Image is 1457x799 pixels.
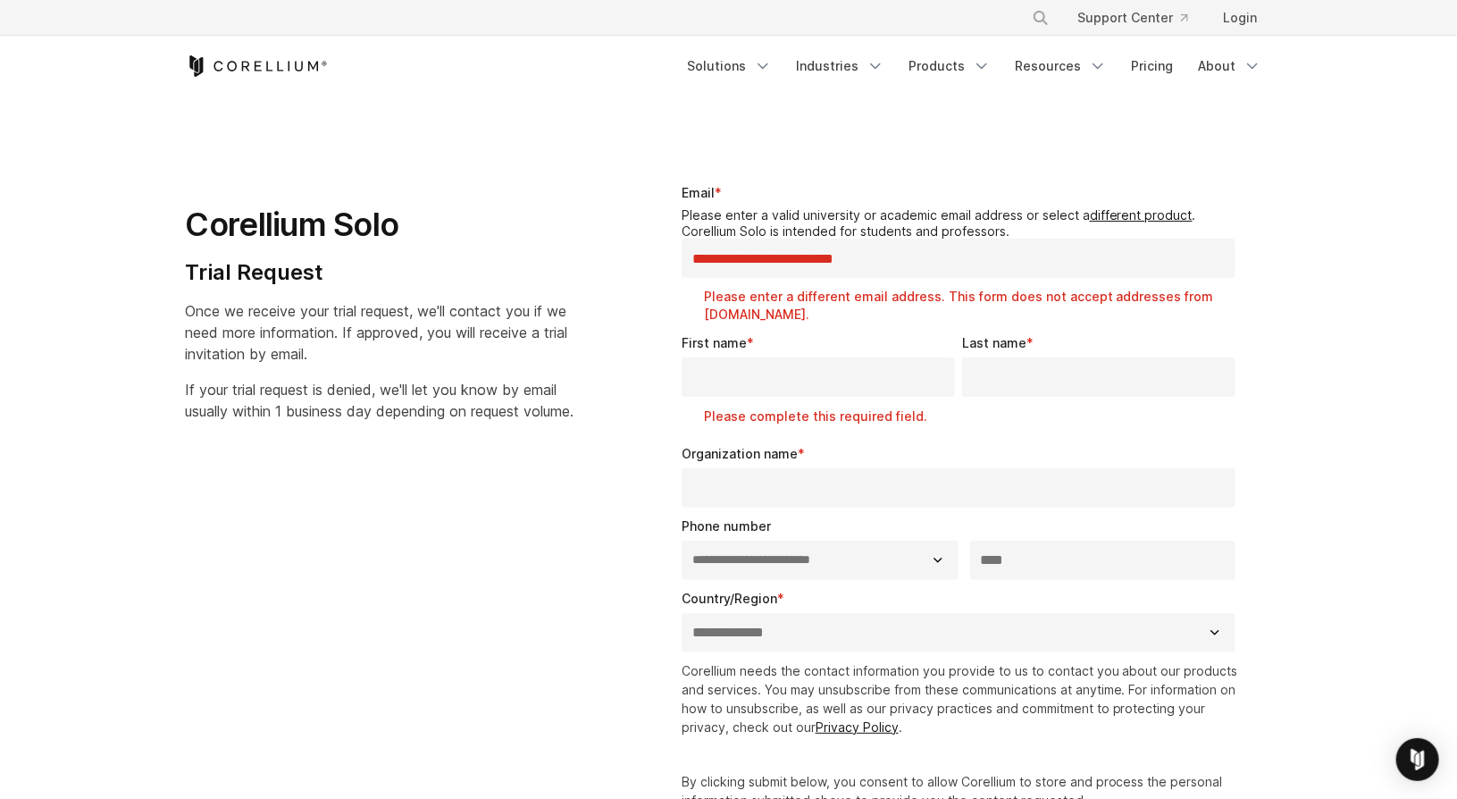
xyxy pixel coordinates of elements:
[1025,2,1057,34] button: Search
[1010,2,1272,34] div: Navigation Menu
[186,381,574,420] span: If your trial request is denied, we'll let you know by email usually within 1 business day depend...
[899,50,1001,82] a: Products
[962,335,1026,350] span: Last name
[682,591,777,606] span: Country/Region
[704,288,1243,324] label: Please enter a different email address. This form does not accept addresses from [DOMAIN_NAME].
[1121,50,1185,82] a: Pricing
[186,259,574,286] h4: Trial Request
[682,335,747,350] span: First name
[186,205,574,245] h1: Corellium Solo
[682,207,1243,239] legend: Please enter a valid university or academic email address or select a . Corellium Solo is intende...
[682,661,1243,736] p: Corellium needs the contact information you provide to us to contact you about our products and s...
[682,518,771,534] span: Phone number
[1396,738,1439,781] div: Open Intercom Messenger
[677,50,1272,82] div: Navigation Menu
[186,302,568,363] span: Once we receive your trial request, we'll contact you if we need more information. If approved, y...
[1188,50,1272,82] a: About
[682,446,798,461] span: Organization name
[1210,2,1272,34] a: Login
[682,185,715,200] span: Email
[1005,50,1118,82] a: Resources
[677,50,783,82] a: Solutions
[1064,2,1202,34] a: Support Center
[1090,207,1193,223] a: different product
[816,719,899,735] a: Privacy Policy
[186,55,328,77] a: Corellium Home
[704,408,962,425] label: Please complete this required field.
[786,50,895,82] a: Industries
